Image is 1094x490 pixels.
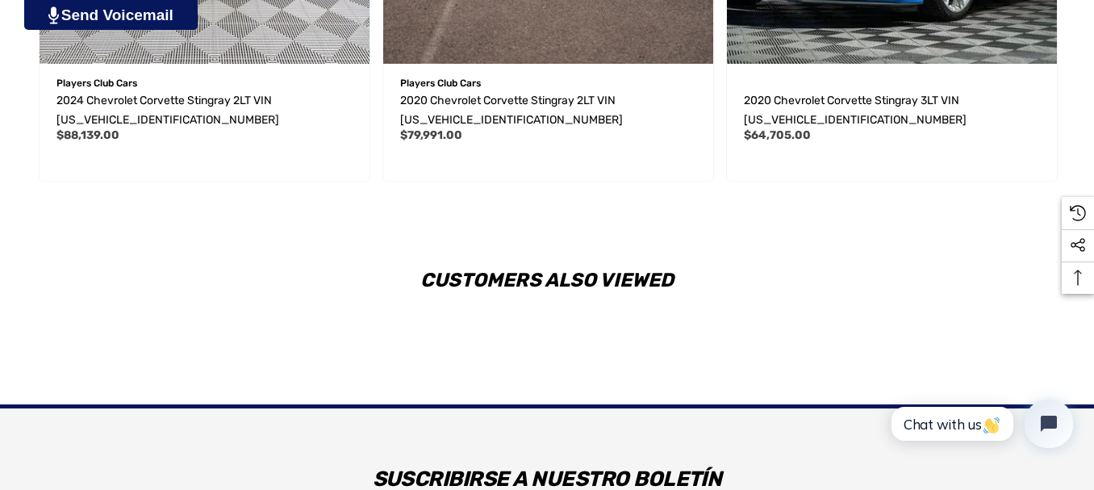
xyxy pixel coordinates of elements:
[400,91,696,130] a: 2020 Chevrolet Corvette Stingray 2LT VIN 1G1Y82D47L5104764,$79,991.00
[400,73,696,94] p: Players Club Cars
[56,73,353,94] p: Players Club Cars
[56,91,353,130] a: 2024 Chevrolet Corvette Stingray 2LT VIN 1G1YB2D49R5128428,$88,139.00
[48,6,59,24] img: PjwhLS0gR2VuZXJhdG9yOiBHcmF2aXQuaW8gLS0+PHN2ZyB4bWxucz0iaHR0cDovL3d3dy53My5vcmcvMjAwMC9zdmciIHhtb...
[1062,270,1094,286] svg: Top
[32,270,1062,290] h2: Customers Also Viewed
[1070,237,1086,253] svg: Social Media
[400,94,623,127] span: 2020 Chevrolet Corvette Stingray 2LT VIN [US_VEHICLE_IDENTIFICATION_NUMBER]
[874,386,1087,462] iframe: Tidio Chat
[56,128,119,142] span: $88,139.00
[744,94,967,127] span: 2020 Chevrolet Corvette Stingray 3LT VIN [US_VEHICLE_IDENTIFICATION_NUMBER]
[744,91,1040,130] a: 2020 Chevrolet Corvette Stingray 3LT VIN 1G1Y82D49L5119010,$64,705.00
[744,128,811,142] span: $64,705.00
[400,128,462,142] span: $79,991.00
[1070,205,1086,221] svg: Recently Viewed
[56,94,279,127] span: 2024 Chevrolet Corvette Stingray 2LT VIN [US_VEHICLE_IDENTIFICATION_NUMBER]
